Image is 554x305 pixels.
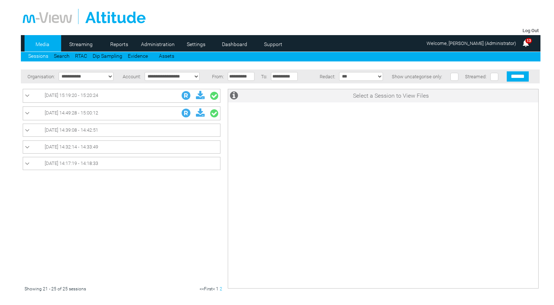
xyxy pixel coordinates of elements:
a: 1 [216,286,219,291]
span: 13 [525,38,532,44]
span: Show uncategorise only: [392,74,442,79]
a: Dip Sampling [93,53,122,59]
td: Select a Session to View Files [244,89,538,102]
a: Evidence [128,53,148,59]
img: bell25.png [521,39,530,48]
td: Account: [119,69,143,83]
a: [DATE] 14:39:08 - 14:42:51 [25,126,218,135]
span: Showing 21 - 25 of 25 sessions [25,286,86,291]
a: [DATE] 14:49:28 - 15:00:12 [25,109,218,118]
a: [DATE] 14:32:14 - 14:33:49 [25,143,218,151]
a: Media [25,39,60,50]
span: Welcome, [PERSON_NAME] (Administrator) [427,41,516,46]
span: [DATE] 14:49:28 - 15:00:12 [45,110,98,116]
a: Streaming [63,39,98,50]
span: [DATE] 14:17:19 - 14:18:33 [45,161,98,166]
a: Search [54,53,70,59]
span: [DATE] 14:39:08 - 14:42:51 [45,127,98,133]
span: [DATE] 15:19:20 - 15:20:24 [45,93,98,98]
td: Organisation: [21,69,57,83]
span: [DATE] 14:32:14 - 14:33:49 [45,144,98,150]
span: Streamed: [465,74,487,79]
a: Support [255,39,291,50]
a: Sessions [28,53,48,59]
img: R_Indication.svg [182,91,190,100]
td: Redact: [301,69,337,83]
a: < [213,286,215,291]
a: Administration [140,39,175,50]
a: Reports [101,39,137,50]
a: Log Out [523,28,539,33]
a: [DATE] 14:17:19 - 14:18:33 [25,159,218,168]
a: Settings [178,39,214,50]
span: 2 [220,286,222,291]
td: From: [209,69,226,83]
a: Assets [159,53,174,59]
a: <<First [200,286,213,291]
a: [DATE] 15:19:20 - 15:20:24 [25,91,218,101]
img: R_Indication.svg [182,109,190,117]
a: RTAC [75,53,87,59]
td: To: [259,69,269,83]
a: Dashboard [217,39,252,50]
